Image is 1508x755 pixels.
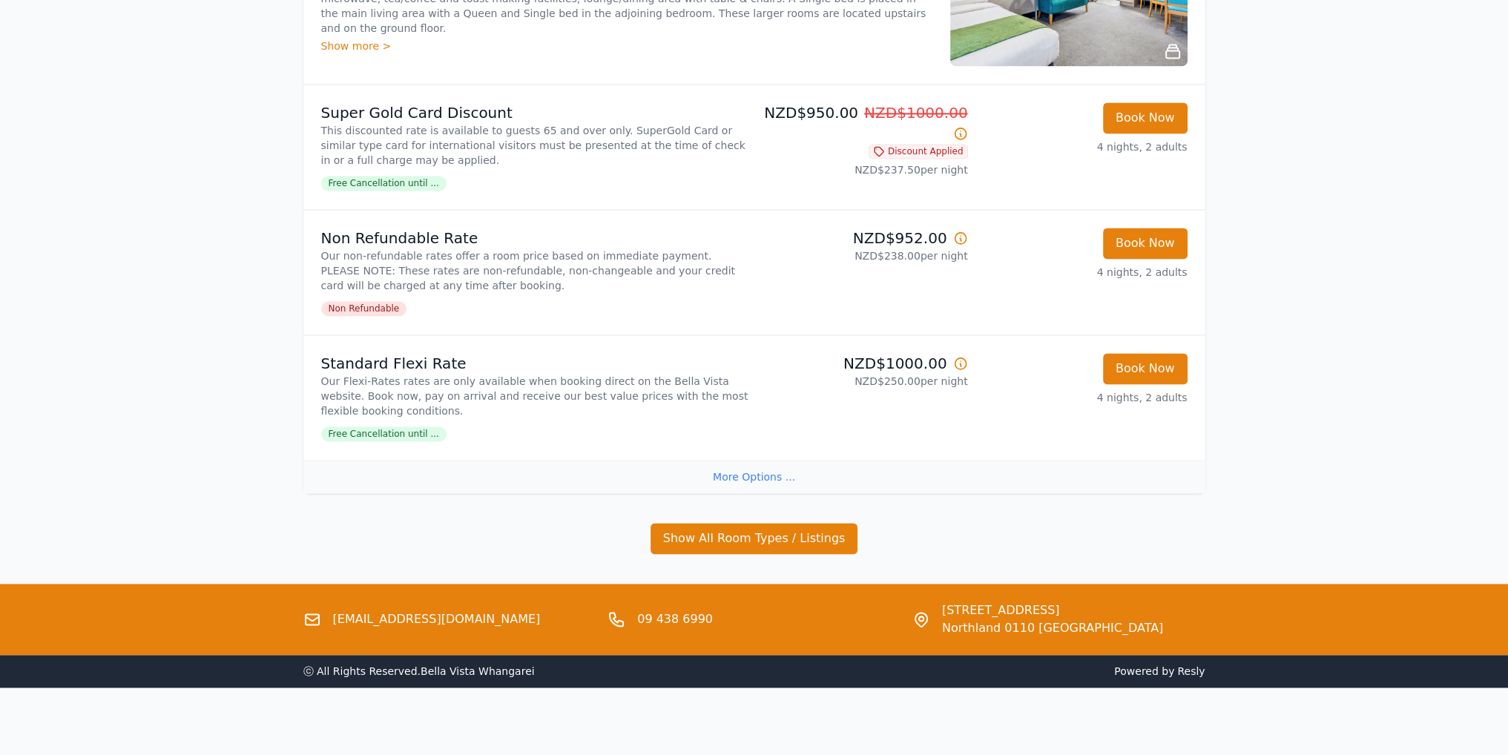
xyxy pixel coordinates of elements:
[321,102,748,123] p: Super Gold Card Discount
[333,610,541,628] a: [EMAIL_ADDRESS][DOMAIN_NAME]
[980,390,1188,405] p: 4 nights, 2 adults
[637,610,713,628] a: 09 438 6990
[321,123,748,168] p: This discounted rate is available to guests 65 and over only. SuperGold Card or similar type card...
[1103,228,1188,259] button: Book Now
[651,523,858,554] button: Show All Room Types / Listings
[980,265,1188,280] p: 4 nights, 2 adults
[760,248,968,263] p: NZD$238.00 per night
[869,144,968,159] span: Discount Applied
[760,374,968,389] p: NZD$250.00 per night
[760,353,968,374] p: NZD$1000.00
[760,102,968,144] p: NZD$950.00
[980,139,1188,154] p: 4 nights, 2 adults
[321,353,748,374] p: Standard Flexi Rate
[321,39,932,53] div: Show more >
[760,664,1205,679] span: Powered by
[303,460,1205,493] div: More Options ...
[1177,665,1205,677] a: Resly
[321,228,748,248] p: Non Refundable Rate
[321,374,748,418] p: Our Flexi-Rates rates are only available when booking direct on the Bella Vista website. Book now...
[1103,102,1188,133] button: Book Now
[942,619,1163,637] span: Northland 0110 [GEOGRAPHIC_DATA]
[760,228,968,248] p: NZD$952.00
[864,104,968,122] span: NZD$1000.00
[303,665,535,677] span: ⓒ All Rights Reserved. Bella Vista Whangarei
[1103,353,1188,384] button: Book Now
[321,426,447,441] span: Free Cancellation until ...
[760,162,968,177] p: NZD$237.50 per night
[321,176,447,191] span: Free Cancellation until ...
[942,601,1163,619] span: [STREET_ADDRESS]
[321,248,748,293] p: Our non-refundable rates offer a room price based on immediate payment. PLEASE NOTE: These rates ...
[321,301,407,316] span: Non Refundable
